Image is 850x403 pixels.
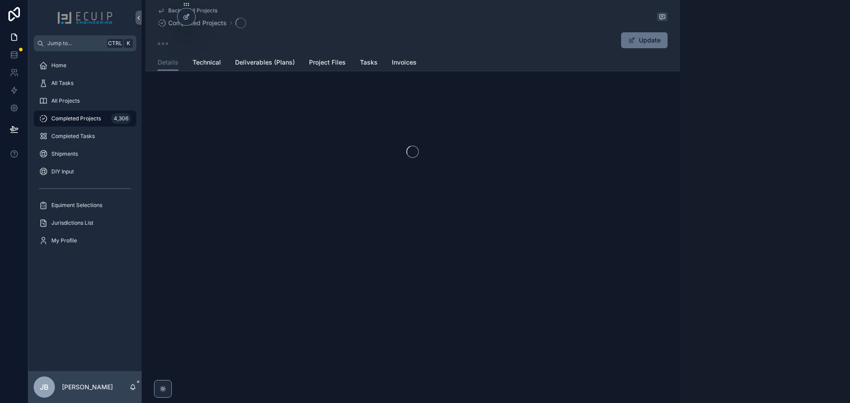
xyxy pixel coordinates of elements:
span: Home [51,62,66,69]
p: [PERSON_NAME] [62,383,113,391]
a: DIY Input [34,164,136,180]
span: JB [40,382,49,392]
span: Deliverables (Plans) [235,58,295,67]
a: Completed Tasks [34,128,136,144]
a: Technical [193,54,221,72]
span: Technical [193,58,221,67]
span: Project Files [309,58,346,67]
span: Completed Tasks [51,133,95,140]
span: Details [158,58,178,67]
a: My Profile [34,233,136,249]
span: Jump to... [47,40,104,47]
a: Invoices [392,54,417,72]
span: Equiment Selections [51,202,102,209]
img: App logo [57,11,113,25]
span: All Tasks [51,80,73,87]
span: Back to All Projects [168,7,217,14]
span: My Profile [51,237,77,244]
span: Completed Projects [168,19,227,27]
button: Update [621,32,668,48]
span: K [125,40,132,47]
a: Deliverables (Plans) [235,54,295,72]
span: Invoices [392,58,417,67]
a: Tasks [360,54,378,72]
span: Completed Projects [51,115,101,122]
span: Jurisdictions List [51,219,93,226]
span: Tasks [360,58,378,67]
span: DIY Input [51,168,74,175]
a: Jurisdictions List [34,215,136,231]
span: Shipments [51,150,78,157]
a: Shipments [34,146,136,162]
a: Completed Projects [158,19,227,27]
a: Back to All Projects [158,7,217,14]
a: Equiment Selections [34,197,136,213]
a: All Tasks [34,75,136,91]
div: 4,306 [111,113,131,124]
a: Completed Projects4,306 [34,111,136,127]
span: All Projects [51,97,80,104]
button: Jump to...CtrlK [34,35,136,51]
a: Home [34,58,136,73]
span: Ctrl [107,39,123,48]
a: Details [158,54,178,71]
a: All Projects [34,93,136,109]
a: Project Files [309,54,346,72]
div: scrollable content [28,51,142,260]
